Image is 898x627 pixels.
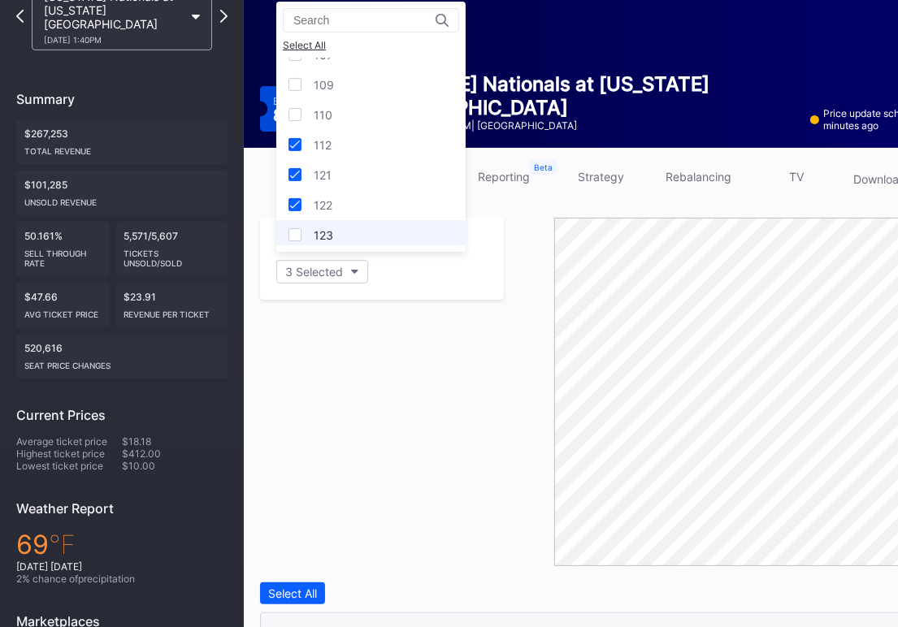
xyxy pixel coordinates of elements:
div: 110 [314,108,332,122]
div: 2 % chance of precipitation [16,573,228,585]
div: [DATE] [DATE] [16,560,228,573]
div: Select All [283,39,459,51]
div: 112 [314,138,332,152]
button: Select All [260,582,325,604]
div: 109 [314,78,334,92]
div: 69 [16,529,228,560]
div: Select All [268,586,317,600]
div: 121 [314,168,332,182]
input: Search [293,14,436,27]
div: 122 [314,198,332,212]
div: 123 [314,228,333,242]
span: ℉ [49,529,76,560]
